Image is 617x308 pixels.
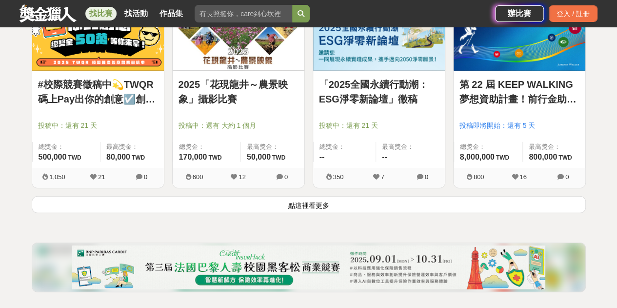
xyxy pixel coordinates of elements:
[382,153,387,161] span: --
[319,142,370,152] span: 總獎金：
[179,153,207,161] span: 170,000
[38,121,158,131] span: 投稿中：還有 21 天
[460,153,495,161] span: 8,000,000
[459,77,579,106] a: 第 22 屆 KEEP WALKING 夢想資助計畫！前行金助力夢想起飛👣
[72,246,545,289] img: c5de0e1a-e514-4d63-bbd2-29f80b956702.png
[239,173,245,181] span: 12
[558,154,572,161] span: TWD
[284,173,288,181] span: 0
[179,121,299,131] span: 投稿中：還有 大約 1 個月
[549,5,597,22] div: 登入 / 註冊
[32,196,586,213] button: 點這裡看更多
[120,7,152,21] a: 找活動
[529,142,579,152] span: 最高獎金：
[247,153,271,161] span: 50,000
[39,142,94,152] span: 總獎金：
[496,154,509,161] span: TWD
[319,77,439,106] a: 「2025全國永續行動潮：ESG淨零新論壇」徵稿
[425,173,428,181] span: 0
[156,7,187,21] a: 作品集
[459,121,579,131] span: 投稿即將開始：還有 5 天
[106,142,158,152] span: 最高獎金：
[319,153,325,161] span: --
[474,173,484,181] span: 800
[382,142,439,152] span: 最高獎金：
[247,142,299,152] span: 最高獎金：
[132,154,145,161] span: TWD
[85,7,117,21] a: 找比賽
[272,154,285,161] span: TWD
[381,173,384,181] span: 7
[68,154,81,161] span: TWD
[49,173,65,181] span: 1,050
[98,173,105,181] span: 21
[39,153,67,161] span: 500,000
[208,154,221,161] span: TWD
[565,173,569,181] span: 0
[38,77,158,106] a: #校際競賽徵稿中💫TWQR碼上Pay出你的創意☑️創意特Pay員徵召令🔥短影音、梗圖大賽開跑啦🤩
[144,173,147,181] span: 0
[195,5,292,22] input: 有長照挺你，care到心坎裡！青春出手，拍出照顧 影音徵件活動
[179,142,235,152] span: 總獎金：
[529,153,557,161] span: 800,000
[495,5,544,22] a: 辦比賽
[193,173,203,181] span: 600
[519,173,526,181] span: 16
[333,173,344,181] span: 350
[106,153,130,161] span: 80,000
[319,121,439,131] span: 投稿中：還有 21 天
[460,142,517,152] span: 總獎金：
[179,77,299,106] a: 2025「花現龍井～農景映象」攝影比賽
